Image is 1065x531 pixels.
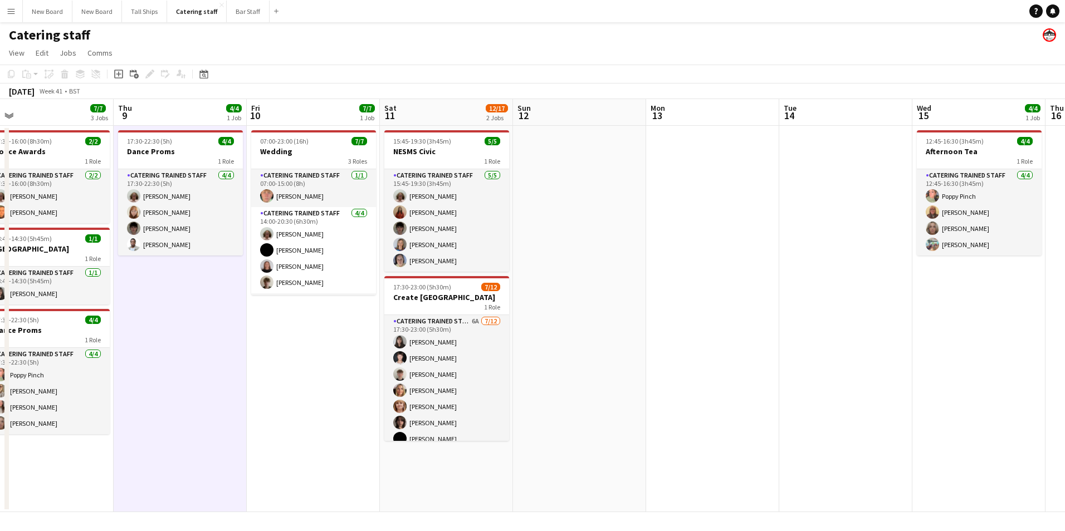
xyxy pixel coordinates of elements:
[393,283,451,291] span: 17:30-23:00 (5h30m)
[384,103,397,113] span: Sat
[251,103,260,113] span: Fri
[9,86,35,97] div: [DATE]
[384,276,509,441] app-job-card: 17:30-23:00 (5h30m)7/12Create [GEOGRAPHIC_DATA]1 RoleCatering trained staff6A7/1217:30-23:00 (5h3...
[127,137,172,145] span: 17:30-22:30 (5h)
[85,254,101,263] span: 1 Role
[118,130,243,255] app-job-card: 17:30-22:30 (5h)4/4Dance Proms1 RoleCatering trained staff4/417:30-22:30 (5h)[PERSON_NAME][PERSON...
[23,1,72,22] button: New Board
[360,114,374,122] div: 1 Job
[69,87,80,95] div: BST
[784,103,797,113] span: Tue
[384,130,509,272] app-job-card: 15:45-19:30 (3h45m)5/5NESMS Civic1 RoleCatering trained staff5/515:45-19:30 (3h45m)[PERSON_NAME][...
[83,46,117,60] a: Comms
[118,103,132,113] span: Thu
[227,114,241,122] div: 1 Job
[917,130,1042,255] app-job-card: 12:45-16:30 (3h45m)4/4Afternoon Tea1 RoleCatering trained staff4/412:45-16:30 (3h45m)Poppy Pinch[...
[486,114,507,122] div: 2 Jobs
[85,234,101,243] span: 1/1
[917,103,931,113] span: Wed
[85,157,101,165] span: 1 Role
[1025,104,1040,112] span: 4/4
[915,109,931,122] span: 15
[383,109,397,122] span: 11
[384,292,509,302] h3: Create [GEOGRAPHIC_DATA]
[118,146,243,156] h3: Dance Proms
[72,1,122,22] button: New Board
[9,48,25,58] span: View
[85,137,101,145] span: 2/2
[917,146,1042,156] h3: Afternoon Tea
[484,303,500,311] span: 1 Role
[384,315,509,530] app-card-role: Catering trained staff6A7/1217:30-23:00 (5h30m)[PERSON_NAME][PERSON_NAME][PERSON_NAME][PERSON_NAM...
[60,48,76,58] span: Jobs
[227,1,270,22] button: Bar Staff
[260,137,309,145] span: 07:00-23:00 (16h)
[1017,137,1033,145] span: 4/4
[9,27,90,43] h1: Catering staff
[37,87,65,95] span: Week 41
[926,137,984,145] span: 12:45-16:30 (3h45m)
[251,146,376,156] h3: Wedding
[85,336,101,344] span: 1 Role
[1017,157,1033,165] span: 1 Role
[1050,103,1064,113] span: Thu
[384,146,509,156] h3: NESMS Civic
[116,109,132,122] span: 9
[167,1,227,22] button: Catering staff
[484,157,500,165] span: 1 Role
[486,104,508,112] span: 12/17
[85,316,101,324] span: 4/4
[359,104,375,112] span: 7/7
[90,104,106,112] span: 7/7
[1048,109,1064,122] span: 16
[31,46,53,60] a: Edit
[218,137,234,145] span: 4/4
[917,169,1042,255] app-card-role: Catering trained staff4/412:45-16:30 (3h45m)Poppy Pinch[PERSON_NAME][PERSON_NAME][PERSON_NAME]
[517,103,531,113] span: Sun
[649,109,665,122] span: 13
[55,46,81,60] a: Jobs
[251,130,376,295] app-job-card: 07:00-23:00 (16h)7/7Wedding3 RolesCatering trained staff1/107:00-15:00 (8h)[PERSON_NAME]Catering ...
[251,207,376,293] app-card-role: Catering trained staff4/414:00-20:30 (6h30m)[PERSON_NAME][PERSON_NAME][PERSON_NAME][PERSON_NAME]
[384,169,509,272] app-card-role: Catering trained staff5/515:45-19:30 (3h45m)[PERSON_NAME][PERSON_NAME][PERSON_NAME][PERSON_NAME][...
[351,137,367,145] span: 7/7
[348,157,367,165] span: 3 Roles
[118,169,243,255] app-card-role: Catering trained staff4/417:30-22:30 (5h)[PERSON_NAME][PERSON_NAME][PERSON_NAME][PERSON_NAME]
[218,157,234,165] span: 1 Role
[393,137,451,145] span: 15:45-19:30 (3h45m)
[250,109,260,122] span: 10
[91,114,108,122] div: 3 Jobs
[481,283,500,291] span: 7/12
[782,109,797,122] span: 14
[87,48,113,58] span: Comms
[1043,28,1056,42] app-user-avatar: Beach Ballroom
[36,48,48,58] span: Edit
[226,104,242,112] span: 4/4
[651,103,665,113] span: Mon
[122,1,167,22] button: Tall Ships
[251,169,376,207] app-card-role: Catering trained staff1/107:00-15:00 (8h)[PERSON_NAME]
[516,109,531,122] span: 12
[485,137,500,145] span: 5/5
[4,46,29,60] a: View
[1025,114,1040,122] div: 1 Job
